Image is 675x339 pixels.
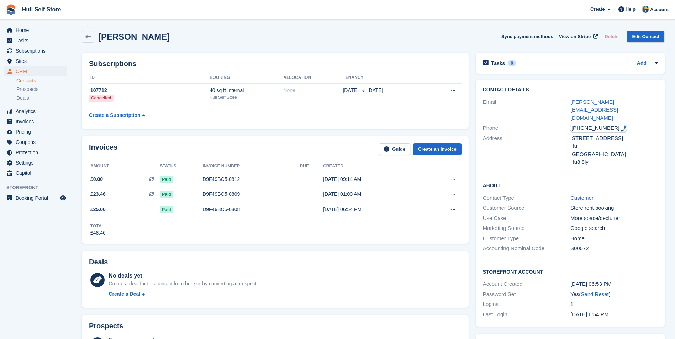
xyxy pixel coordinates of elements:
[16,117,58,127] span: Invoices
[570,150,658,158] div: [GEOGRAPHIC_DATA]
[202,161,300,172] th: Invoice number
[4,168,67,178] a: menu
[89,109,145,122] a: Create a Subscription
[109,271,258,280] div: No deals yet
[570,124,627,132] div: Call: +447886864276
[483,124,570,132] div: Phone
[501,31,553,42] button: Sync payment methods
[650,6,669,13] span: Account
[570,195,594,201] a: Customer
[343,72,429,84] th: Tenancy
[626,6,636,13] span: Help
[210,87,283,94] div: 40 sq ft Internal
[323,190,423,198] div: [DATE] 01:00 AM
[16,66,58,76] span: CRM
[59,194,67,202] a: Preview store
[16,95,29,102] span: Deals
[491,60,505,66] h2: Tasks
[570,134,658,142] div: [STREET_ADDRESS]
[109,290,140,298] div: Create a Deal
[16,46,58,56] span: Subscriptions
[570,214,658,222] div: More space/declutter
[160,206,173,213] span: Paid
[89,322,123,330] h2: Prospects
[4,46,67,56] a: menu
[300,161,323,172] th: Due
[90,206,106,213] span: £25.00
[210,72,283,84] th: Booking
[16,56,58,66] span: Sites
[590,6,605,13] span: Create
[483,280,570,288] div: Account Created
[483,244,570,253] div: Accounting Nominal Code
[89,72,210,84] th: ID
[637,59,647,68] a: Add
[89,112,141,119] div: Create a Subscription
[4,147,67,157] a: menu
[210,94,283,101] div: Hull Self Store
[579,291,610,297] span: ( )
[16,137,58,147] span: Coupons
[16,86,67,93] a: Prospects
[642,6,649,13] img: Hull Self Store
[483,194,570,202] div: Contact Type
[483,98,570,122] div: Email
[16,25,58,35] span: Home
[508,60,516,66] div: 0
[4,36,67,45] a: menu
[559,33,591,40] span: View on Stripe
[202,176,300,183] div: D9F49BC5-0812
[90,223,106,229] div: Total
[4,56,67,66] a: menu
[6,184,71,191] span: Storefront
[109,280,258,287] div: Create a deal for this contact from here or by converting a prospect.
[283,87,343,94] div: None
[16,168,58,178] span: Capital
[109,290,258,298] a: Create a Deal
[90,229,106,237] div: £48.46
[602,31,621,42] button: Delete
[16,95,67,102] a: Deals
[483,311,570,319] div: Last Login
[570,290,658,298] div: Yes
[89,60,462,68] h2: Subscriptions
[16,77,67,84] a: Contacts
[483,214,570,222] div: Use Case
[4,25,67,35] a: menu
[556,31,599,42] a: View on Stripe
[570,311,608,317] time: 2025-09-11 17:54:45 UTC
[4,127,67,137] a: menu
[90,176,103,183] span: £0.00
[621,125,626,132] img: hfpfyWBK5wQHBAGPgDf9c6qAYOxxMAAAAASUVORK5CYII=
[19,4,64,15] a: Hull Self Store
[343,87,358,94] span: [DATE]
[483,204,570,212] div: Customer Source
[160,191,173,198] span: Paid
[89,161,160,172] th: Amount
[98,32,170,42] h2: [PERSON_NAME]
[4,137,67,147] a: menu
[89,95,114,102] div: Cancelled
[483,87,658,93] h2: Contact Details
[323,206,423,213] div: [DATE] 06:54 PM
[483,235,570,243] div: Customer Type
[570,158,658,166] div: Hu8 8ly
[483,182,658,189] h2: About
[627,31,664,42] a: Edit Contact
[570,244,658,253] div: S00072
[202,190,300,198] div: D9F49BC5-0809
[89,258,108,266] h2: Deals
[570,235,658,243] div: Home
[570,142,658,150] div: Hull
[323,161,423,172] th: Created
[16,86,38,93] span: Prospects
[16,158,58,168] span: Settings
[570,280,658,288] div: [DATE] 06:53 PM
[323,176,423,183] div: [DATE] 09:14 AM
[483,290,570,298] div: Password Set
[4,117,67,127] a: menu
[483,134,570,166] div: Address
[413,143,462,155] a: Create an Invoice
[483,224,570,232] div: Marketing Source
[581,291,608,297] a: Send Reset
